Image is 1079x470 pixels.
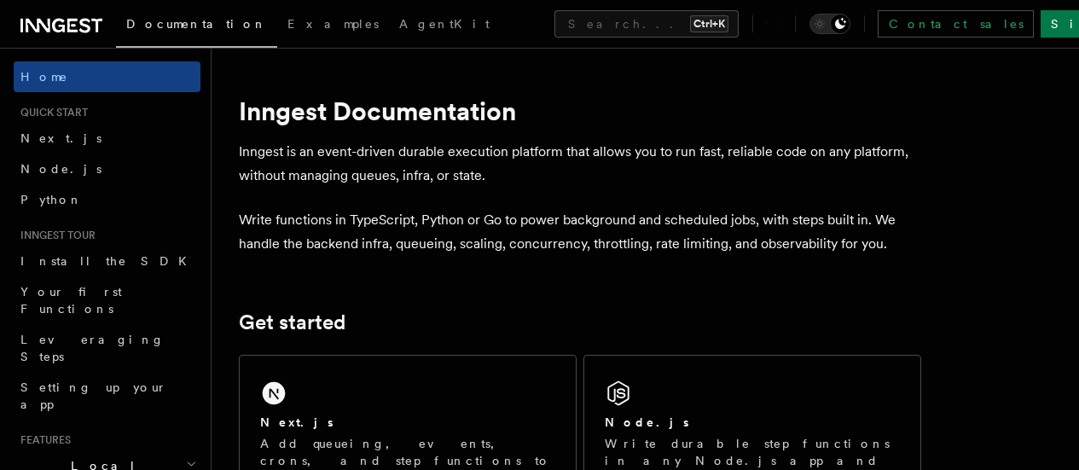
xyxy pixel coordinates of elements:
a: Documentation [116,5,277,48]
p: Write functions in TypeScript, Python or Go to power background and scheduled jobs, with steps bu... [239,208,921,256]
span: Next.js [20,131,102,145]
a: Your first Functions [14,276,200,324]
span: Your first Functions [20,285,122,316]
a: Python [14,184,200,215]
a: Node.js [14,154,200,184]
span: Python [20,193,83,206]
a: Install the SDK [14,246,200,276]
a: Contact sales [878,10,1034,38]
h2: Next.js [260,414,334,431]
kbd: Ctrl+K [690,15,728,32]
p: Inngest is an event-driven durable execution platform that allows you to run fast, reliable code ... [239,140,921,188]
span: AgentKit [399,17,490,31]
span: Documentation [126,17,267,31]
button: Search...Ctrl+K [554,10,739,38]
h2: Node.js [605,414,689,431]
button: Toggle dark mode [809,14,850,34]
span: Inngest tour [14,229,96,242]
a: Leveraging Steps [14,324,200,372]
span: Features [14,433,71,447]
span: Leveraging Steps [20,333,165,363]
span: Home [20,68,68,85]
span: Install the SDK [20,254,197,268]
span: Examples [287,17,379,31]
a: AgentKit [389,5,500,46]
h1: Inngest Documentation [239,96,921,126]
a: Home [14,61,200,92]
span: Setting up your app [20,380,167,411]
a: Next.js [14,123,200,154]
span: Quick start [14,106,88,119]
a: Examples [277,5,389,46]
a: Get started [239,310,345,334]
a: Setting up your app [14,372,200,420]
span: Node.js [20,162,102,176]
